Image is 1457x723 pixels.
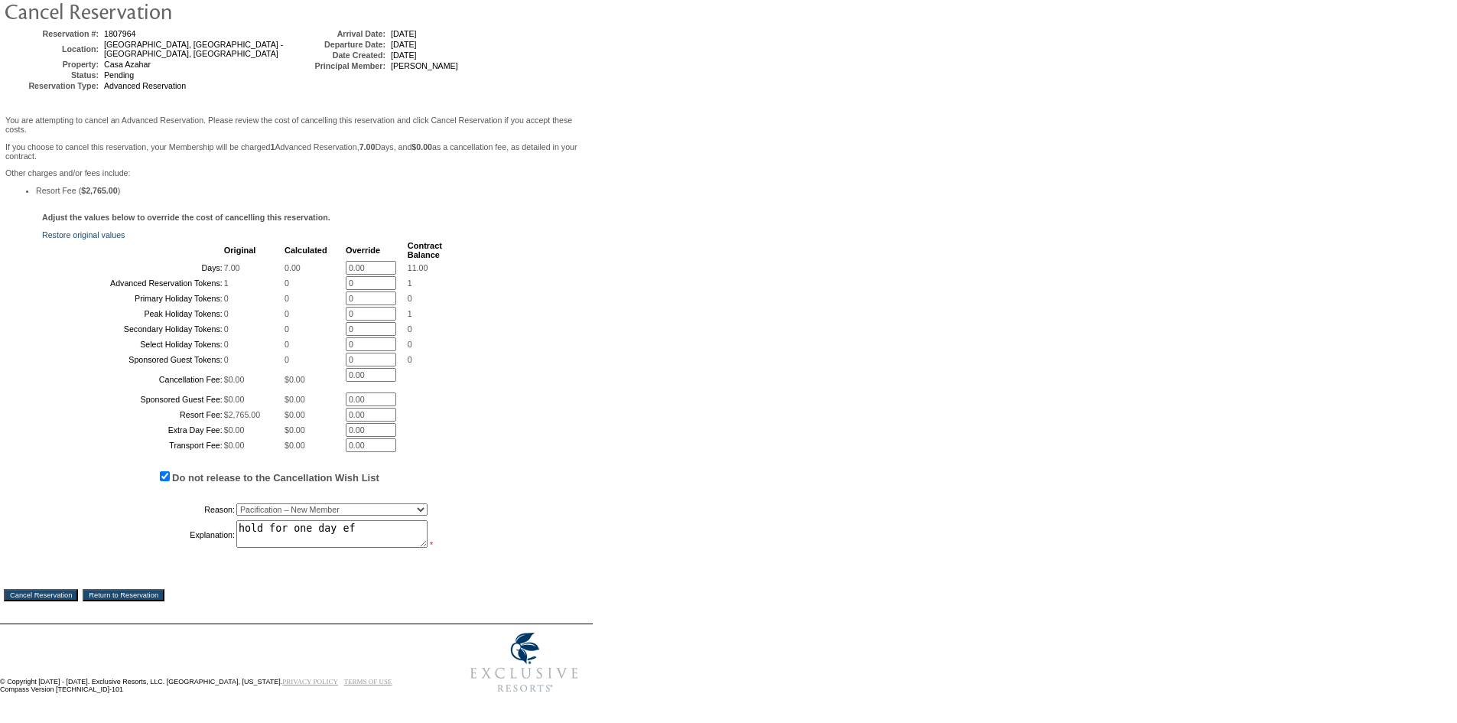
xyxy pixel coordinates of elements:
span: [DATE] [391,40,417,49]
label: Do not release to the Cancellation Wish List [172,472,379,484]
span: 0 [285,340,289,349]
span: 1 [224,278,229,288]
li: Resort Fee ( ) [36,186,587,195]
a: Restore original values [42,230,125,239]
td: Reservation Type: [7,81,99,90]
td: Peak Holiday Tokens: [44,307,223,321]
span: $0.00 [224,395,245,404]
span: $0.00 [285,410,305,419]
td: Advanced Reservation Tokens: [44,276,223,290]
td: Sponsored Guest Tokens: [44,353,223,366]
span: 0 [408,294,412,303]
span: [DATE] [391,50,417,60]
input: Cancel Reservation [4,589,78,601]
b: Adjust the values below to override the cost of cancelling this reservation. [42,213,330,222]
td: Status: [7,70,99,80]
b: Override [346,246,380,255]
td: Resort Fee: [44,408,223,422]
span: 0 [285,309,289,318]
b: $2,765.00 [81,186,117,195]
td: Extra Day Fee: [44,423,223,437]
span: 0.00 [285,263,301,272]
span: 0 [224,309,229,318]
a: PRIVACY POLICY [282,678,338,686]
span: 0 [408,324,412,334]
b: $0.00 [411,142,432,151]
span: Casa Azahar [104,60,151,69]
td: Explanation: [44,520,235,549]
span: 0 [224,324,229,334]
span: 1807964 [104,29,136,38]
b: 1 [271,142,275,151]
td: Date Created: [294,50,385,60]
span: 7.00 [224,263,240,272]
td: Primary Holiday Tokens: [44,291,223,305]
span: 0 [285,294,289,303]
td: Transport Fee: [44,438,223,452]
td: Cancellation Fee: [44,368,223,391]
span: Other charges and/or fees include: [5,116,587,195]
span: 0 [224,294,229,303]
td: Select Holiday Tokens: [44,337,223,351]
span: $0.00 [224,425,245,435]
span: $0.00 [285,375,305,384]
span: 0 [408,355,412,364]
td: Days: [44,261,223,275]
p: You are attempting to cancel an Advanced Reservation. Please review the cost of cancelling this r... [5,116,587,134]
td: Departure Date: [294,40,385,49]
span: Advanced Reservation [104,81,186,90]
img: Exclusive Resorts [456,624,593,701]
span: Pending [104,70,134,80]
span: $0.00 [224,375,245,384]
span: [PERSON_NAME] [391,61,458,70]
td: Principal Member: [294,61,385,70]
b: Contract Balance [408,241,442,259]
span: 11.00 [408,263,428,272]
span: $0.00 [285,425,305,435]
span: $2,765.00 [224,410,260,419]
span: 1 [408,278,412,288]
span: [GEOGRAPHIC_DATA], [GEOGRAPHIC_DATA] - [GEOGRAPHIC_DATA], [GEOGRAPHIC_DATA] [104,40,283,58]
td: Property: [7,60,99,69]
td: Secondary Holiday Tokens: [44,322,223,336]
span: [DATE] [391,29,417,38]
span: 0 [224,355,229,364]
span: 0 [224,340,229,349]
td: Sponsored Guest Fee: [44,392,223,406]
td: Reservation #: [7,29,99,38]
span: 0 [285,278,289,288]
span: $0.00 [285,441,305,450]
td: Location: [7,40,99,58]
td: Reason: [44,500,235,519]
span: 0 [285,355,289,364]
a: TERMS OF USE [344,678,392,686]
b: Calculated [285,246,327,255]
span: $0.00 [224,441,245,450]
span: 0 [408,340,412,349]
p: If you choose to cancel this reservation, your Membership will be charged Advanced Reservation, D... [5,142,587,161]
b: 7.00 [359,142,376,151]
span: 1 [408,309,412,318]
span: 0 [285,324,289,334]
input: Return to Reservation [83,589,164,601]
b: Original [224,246,256,255]
td: Arrival Date: [294,29,385,38]
span: $0.00 [285,395,305,404]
